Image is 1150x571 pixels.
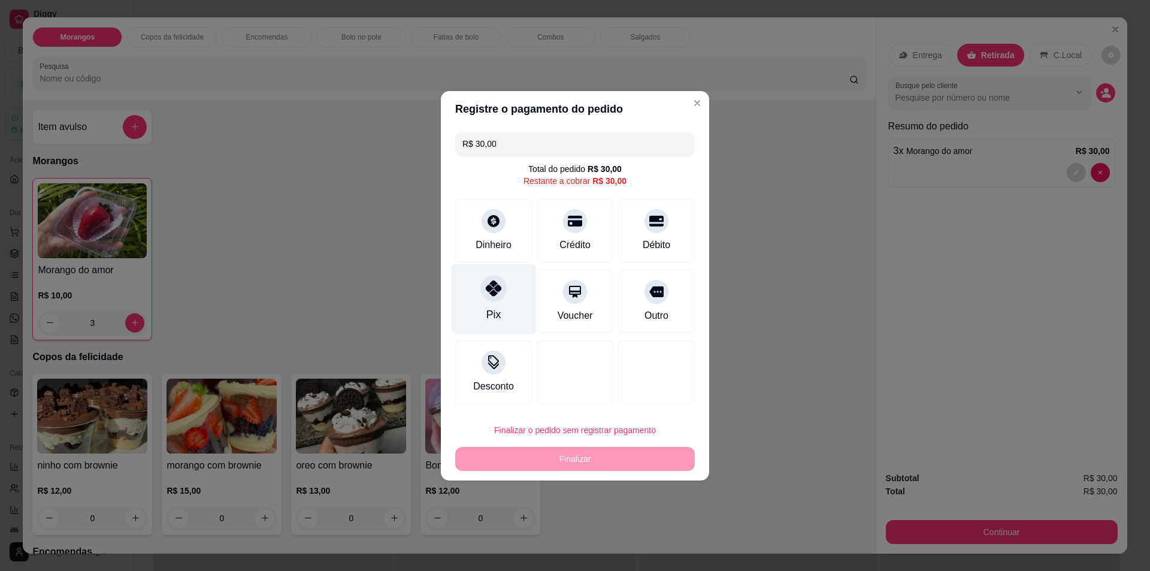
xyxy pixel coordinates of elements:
div: R$ 30,00 [588,163,622,175]
header: Registre o pagamento do pedido [441,91,709,127]
div: Pix [486,307,501,322]
div: Voucher [558,309,593,323]
input: Ex.: hambúrguer de cordeiro [462,132,688,156]
div: Total do pedido [528,163,622,175]
div: Dinheiro [476,238,512,252]
button: Finalizar o pedido sem registrar pagamento [455,418,695,442]
div: Crédito [559,238,591,252]
button: Close [688,93,707,113]
div: Restante a cobrar [523,175,627,187]
div: R$ 30,00 [592,175,627,187]
div: Débito [643,238,670,252]
div: Outro [644,309,668,323]
div: Desconto [473,379,514,394]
